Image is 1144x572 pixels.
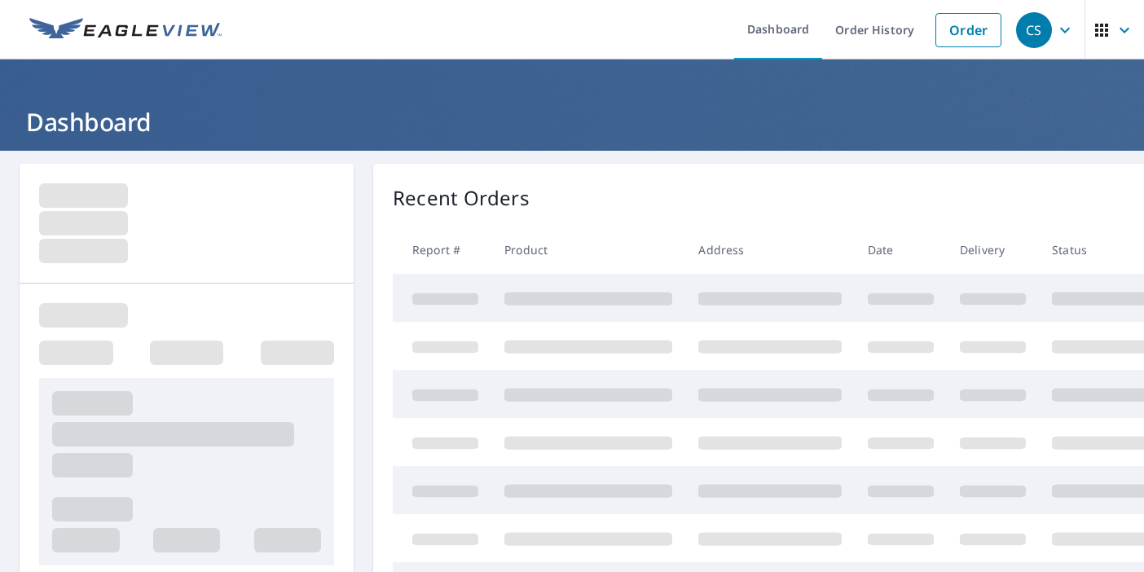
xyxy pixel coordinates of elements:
[1016,12,1052,48] div: CS
[947,226,1039,274] th: Delivery
[20,105,1124,139] h1: Dashboard
[393,183,530,213] p: Recent Orders
[29,18,222,42] img: EV Logo
[855,226,947,274] th: Date
[393,226,491,274] th: Report #
[935,13,1001,47] a: Order
[491,226,685,274] th: Product
[685,226,855,274] th: Address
